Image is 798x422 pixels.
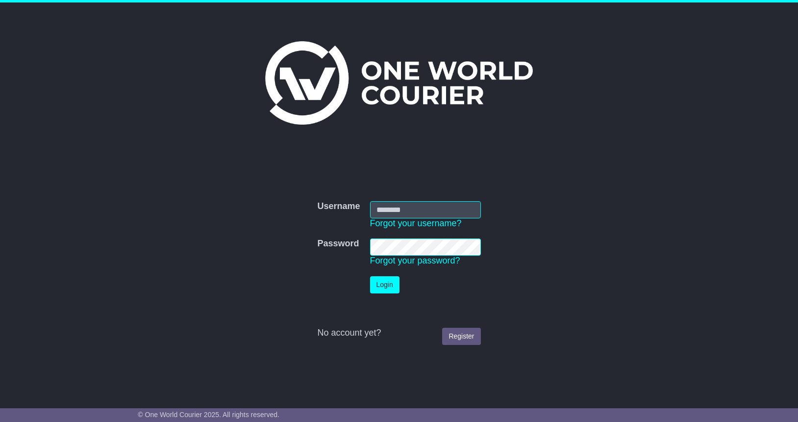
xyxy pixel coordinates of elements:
[138,411,279,419] span: © One World Courier 2025. All rights reserved.
[265,41,533,125] img: One World
[370,256,460,265] a: Forgot your password?
[370,276,399,293] button: Login
[317,328,480,339] div: No account yet?
[442,328,480,345] a: Register
[370,218,462,228] a: Forgot your username?
[317,238,359,249] label: Password
[317,201,360,212] label: Username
